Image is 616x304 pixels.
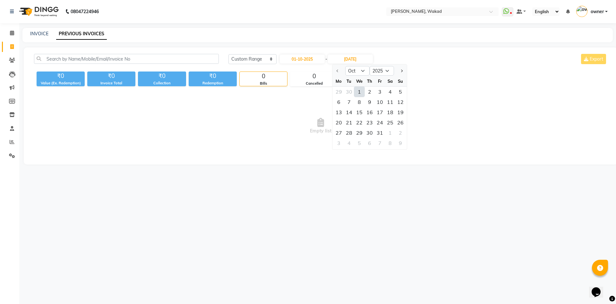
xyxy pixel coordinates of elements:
[334,117,344,128] div: 20
[344,138,354,148] div: Tuesday, November 4, 2025
[56,28,107,40] a: PREVIOUS INVOICES
[375,128,385,138] div: Friday, October 31, 2025
[71,3,99,21] b: 08047224946
[375,107,385,117] div: 17
[344,97,354,107] div: Tuesday, October 7, 2025
[385,87,395,97] div: Saturday, October 4, 2025
[354,128,364,138] div: 29
[364,128,375,138] div: Thursday, October 30, 2025
[385,138,395,148] div: Saturday, November 8, 2025
[385,117,395,128] div: 25
[375,128,385,138] div: 31
[385,87,395,97] div: 4
[395,97,406,107] div: Sunday, October 12, 2025
[398,66,404,76] button: Next month
[344,107,354,117] div: Tuesday, October 14, 2025
[344,107,354,117] div: 14
[334,117,344,128] div: Monday, October 20, 2025
[375,117,385,128] div: Friday, October 24, 2025
[375,107,385,117] div: Friday, October 17, 2025
[344,76,354,86] div: Tu
[34,54,219,64] input: Search by Name/Mobile/Email/Invoice No
[325,56,327,63] span: -
[345,66,370,76] select: Select month
[334,107,344,117] div: Monday, October 13, 2025
[334,107,344,117] div: 13
[385,97,395,107] div: Saturday, October 11, 2025
[385,128,395,138] div: Saturday, November 1, 2025
[375,97,385,107] div: 10
[354,117,364,128] div: Wednesday, October 22, 2025
[395,117,406,128] div: 26
[395,97,406,107] div: 12
[354,117,364,128] div: 22
[591,8,604,15] span: owner
[240,81,287,86] div: Bills
[395,138,406,148] div: 9
[37,80,85,86] div: Value (Ex. Redemption)
[375,138,385,148] div: 7
[138,72,186,80] div: ₹0
[354,128,364,138] div: Wednesday, October 29, 2025
[395,107,406,117] div: Sunday, October 19, 2025
[290,81,338,86] div: Cancelled
[385,97,395,107] div: 11
[334,138,344,148] div: Monday, November 3, 2025
[87,80,135,86] div: Invoice Total
[344,138,354,148] div: 4
[385,76,395,86] div: Sa
[370,66,394,76] select: Select year
[589,278,610,298] iframe: chat widget
[354,76,364,86] div: We
[385,107,395,117] div: Saturday, October 18, 2025
[395,128,406,138] div: Sunday, November 2, 2025
[364,138,375,148] div: 6
[364,107,375,117] div: 16
[344,128,354,138] div: Tuesday, October 28, 2025
[354,97,364,107] div: 8
[364,138,375,148] div: Thursday, November 6, 2025
[364,97,375,107] div: 9
[334,128,344,138] div: Monday, October 27, 2025
[364,87,375,97] div: 2
[395,117,406,128] div: Sunday, October 26, 2025
[189,80,237,86] div: Redemption
[189,72,237,80] div: ₹0
[375,138,385,148] div: Friday, November 7, 2025
[395,128,406,138] div: 2
[375,117,385,128] div: 24
[375,97,385,107] div: Friday, October 10, 2025
[364,87,375,97] div: Thursday, October 2, 2025
[354,107,364,117] div: Wednesday, October 15, 2025
[395,87,406,97] div: 5
[385,107,395,117] div: 18
[395,107,406,117] div: 19
[354,97,364,107] div: Wednesday, October 8, 2025
[395,138,406,148] div: Sunday, November 9, 2025
[344,117,354,128] div: Tuesday, October 21, 2025
[354,138,364,148] div: 5
[385,117,395,128] div: Saturday, October 25, 2025
[344,97,354,107] div: 7
[30,31,48,37] a: INVOICE
[364,117,375,128] div: 23
[364,107,375,117] div: Thursday, October 16, 2025
[364,76,375,86] div: Th
[375,76,385,86] div: Fr
[354,138,364,148] div: Wednesday, November 5, 2025
[364,97,375,107] div: Thursday, October 9, 2025
[138,80,186,86] div: Collection
[280,55,325,63] input: Start Date
[364,117,375,128] div: Thursday, October 23, 2025
[395,76,406,86] div: Su
[334,97,344,107] div: Monday, October 6, 2025
[344,117,354,128] div: 21
[364,128,375,138] div: 30
[37,72,85,80] div: ₹0
[354,107,364,117] div: 15
[576,6,587,17] img: owner
[240,72,287,81] div: 0
[385,138,395,148] div: 8
[334,76,344,86] div: Mo
[290,72,338,81] div: 0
